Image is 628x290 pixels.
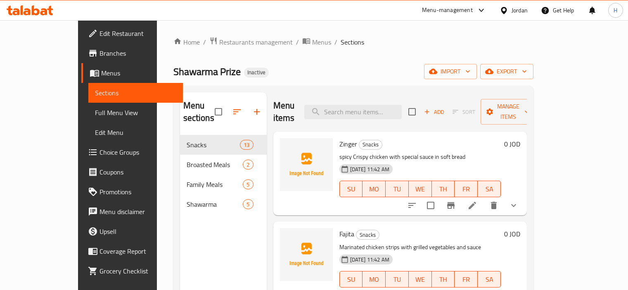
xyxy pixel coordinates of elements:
button: TH [432,181,455,197]
span: [DATE] 11:42 AM [347,256,393,264]
span: FR [458,183,474,195]
span: SA [481,273,498,285]
a: Menus [81,63,183,83]
button: Add [421,106,447,118]
button: SU [339,181,363,197]
button: Branch-specific-item [441,196,461,215]
div: Shawarma [187,199,243,209]
li: / [203,37,206,47]
div: items [243,179,253,189]
button: show more [504,196,524,215]
span: Menu disclaimer [100,207,176,217]
span: Add [423,107,445,117]
div: Inactive [244,68,269,78]
span: Sections [341,37,364,47]
span: [DATE] 11:42 AM [347,165,393,173]
span: Add item [421,106,447,118]
span: Family Meals [187,179,243,189]
button: delete [484,196,504,215]
div: items [243,199,253,209]
div: Jordan [512,6,528,15]
button: WE [409,181,432,197]
a: Sections [88,83,183,103]
span: Coupons [100,167,176,177]
button: TU [386,181,409,197]
span: WE [412,273,429,285]
button: SU [339,271,363,288]
a: Edit Restaurant [81,24,183,43]
span: Zinger [339,138,357,150]
p: spicy Crispy chicken with special sauce in soft bread [339,152,501,162]
span: Select section first [447,106,481,118]
svg: Show Choices [509,200,519,210]
span: Upsell [100,226,176,236]
span: Broasted Meals [187,160,243,170]
a: Edit menu item [467,200,477,210]
div: items [240,140,253,150]
span: SU [343,273,360,285]
a: Coverage Report [81,241,183,261]
span: Edit Restaurant [100,28,176,38]
div: items [243,160,253,170]
span: Select section [403,103,421,120]
span: MO [366,273,382,285]
button: sort-choices [402,196,422,215]
span: Snacks [187,140,240,150]
span: Select all sections [210,103,227,120]
span: Branches [100,48,176,58]
button: FR [455,181,478,197]
a: Upsell [81,222,183,241]
a: Restaurants management [209,37,293,47]
li: / [296,37,299,47]
span: TU [389,273,405,285]
button: export [480,64,533,79]
a: Edit Menu [88,123,183,142]
span: Select to update [422,197,439,214]
li: / [334,37,337,47]
button: SA [478,181,501,197]
span: H [614,6,617,15]
span: 5 [243,181,253,189]
input: search [304,105,402,119]
div: Snacks [356,230,379,240]
button: FR [455,271,478,288]
span: SU [343,183,360,195]
div: Snacks13 [180,135,267,155]
span: Full Menu View [95,108,176,118]
span: import [431,66,470,77]
button: MO [363,271,386,288]
span: TH [435,273,452,285]
span: Promotions [100,187,176,197]
button: import [424,64,477,79]
span: 13 [240,141,253,149]
span: Grocery Checklist [100,266,176,276]
a: Branches [81,43,183,63]
span: Coverage Report [100,246,176,256]
button: SA [478,271,501,288]
span: export [487,66,527,77]
span: Edit Menu [95,127,176,137]
div: Family Meals5 [180,174,267,194]
a: Menus [302,37,331,47]
span: 2 [243,161,253,169]
span: Restaurants management [219,37,293,47]
span: 5 [243,200,253,208]
button: Manage items [481,99,536,125]
button: MO [363,181,386,197]
span: Sections [95,88,176,98]
span: Sort sections [227,102,247,122]
span: Choice Groups [100,147,176,157]
span: MO [366,183,382,195]
span: Menus [312,37,331,47]
a: Full Menu View [88,103,183,123]
a: Menu disclaimer [81,202,183,222]
a: Promotions [81,182,183,202]
span: Manage items [487,101,529,122]
span: FR [458,273,474,285]
span: Snacks [356,230,379,240]
img: Zinger [280,138,333,191]
button: Add section [247,102,267,122]
div: Snacks [359,140,382,150]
